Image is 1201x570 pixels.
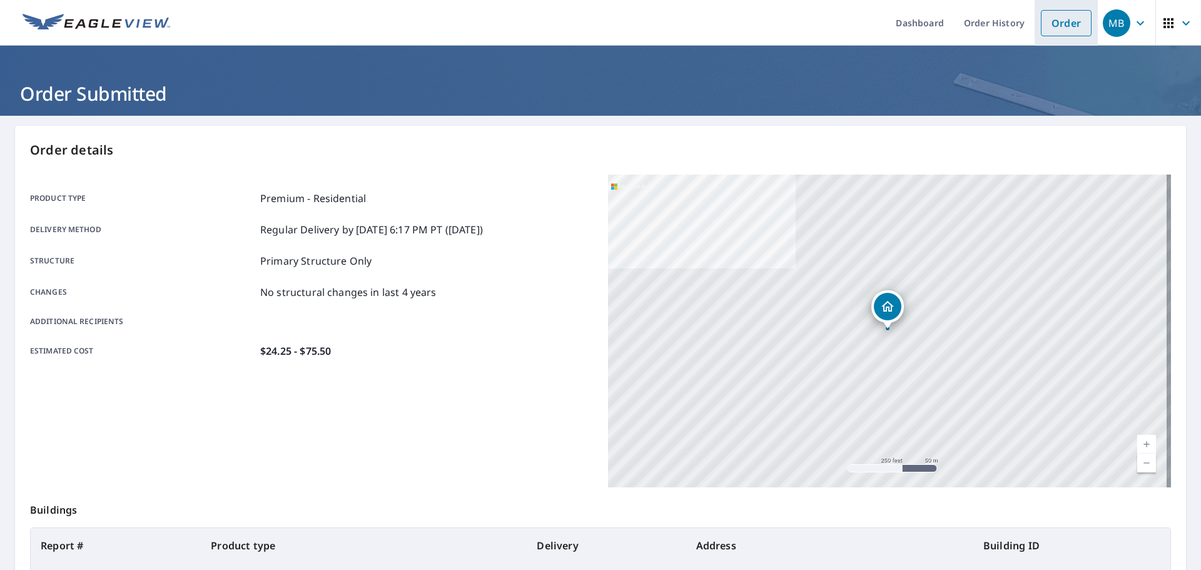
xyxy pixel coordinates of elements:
img: EV Logo [23,14,170,33]
p: Estimated cost [30,344,255,359]
p: Order details [30,141,1171,160]
th: Product type [201,528,527,563]
th: Building ID [973,528,1170,563]
th: Address [686,528,973,563]
p: Primary Structure Only [260,253,372,268]
p: Structure [30,253,255,268]
p: Additional recipients [30,316,255,327]
div: Dropped pin, building 1, Residential property, 4578 E 131st St Cleveland, OH 44105 [871,290,904,329]
a: Current Level 17, Zoom In [1137,435,1156,454]
h1: Order Submitted [15,81,1186,106]
div: MB [1103,9,1130,37]
p: Premium - Residential [260,191,366,206]
p: Buildings [30,487,1171,527]
p: Changes [30,285,255,300]
a: Order [1041,10,1092,36]
th: Report # [31,528,201,563]
a: Current Level 17, Zoom Out [1137,454,1156,472]
p: No structural changes in last 4 years [260,285,437,300]
p: Regular Delivery by [DATE] 6:17 PM PT ([DATE]) [260,222,483,237]
p: Product type [30,191,255,206]
th: Delivery [527,528,686,563]
p: $24.25 - $75.50 [260,344,331,359]
p: Delivery method [30,222,255,237]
